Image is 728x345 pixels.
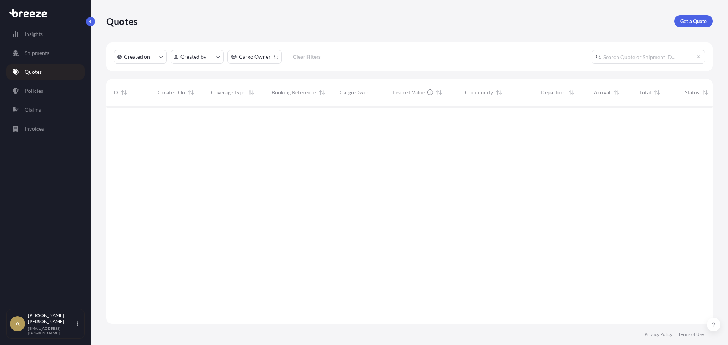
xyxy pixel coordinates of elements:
[674,15,713,27] a: Get a Quote
[541,89,565,96] span: Departure
[612,88,621,97] button: Sort
[28,312,75,325] p: [PERSON_NAME] [PERSON_NAME]
[701,88,710,97] button: Sort
[340,89,372,96] span: Cargo Owner
[567,88,576,97] button: Sort
[227,50,282,64] button: cargoOwner Filter options
[211,89,245,96] span: Coverage Type
[680,17,707,25] p: Get a Quote
[6,121,85,136] a: Invoices
[106,15,138,27] p: Quotes
[653,88,662,97] button: Sort
[28,326,75,335] p: [EMAIL_ADDRESS][DOMAIN_NAME]
[15,320,20,328] span: A
[494,88,504,97] button: Sort
[685,89,699,96] span: Status
[6,45,85,61] a: Shipments
[594,89,610,96] span: Arrival
[465,89,493,96] span: Commodity
[293,53,321,61] p: Clear Filters
[112,89,118,96] span: ID
[286,51,328,63] button: Clear Filters
[171,50,224,64] button: createdBy Filter options
[6,64,85,80] a: Quotes
[271,89,316,96] span: Booking Reference
[180,53,206,61] p: Created by
[239,53,271,61] p: Cargo Owner
[645,331,672,337] a: Privacy Policy
[678,331,704,337] a: Terms of Use
[119,88,129,97] button: Sort
[114,50,167,64] button: createdOn Filter options
[317,88,326,97] button: Sort
[25,106,41,114] p: Claims
[124,53,150,61] p: Created on
[435,88,444,97] button: Sort
[6,83,85,98] a: Policies
[25,49,49,57] p: Shipments
[393,89,425,96] span: Insured Value
[6,102,85,117] a: Claims
[247,88,256,97] button: Sort
[25,125,44,133] p: Invoices
[25,87,43,95] p: Policies
[639,89,651,96] span: Total
[187,88,196,97] button: Sort
[25,30,43,38] p: Insights
[158,89,185,96] span: Created On
[591,50,705,64] input: Search Quote or Shipment ID...
[25,68,42,76] p: Quotes
[6,27,85,42] a: Insights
